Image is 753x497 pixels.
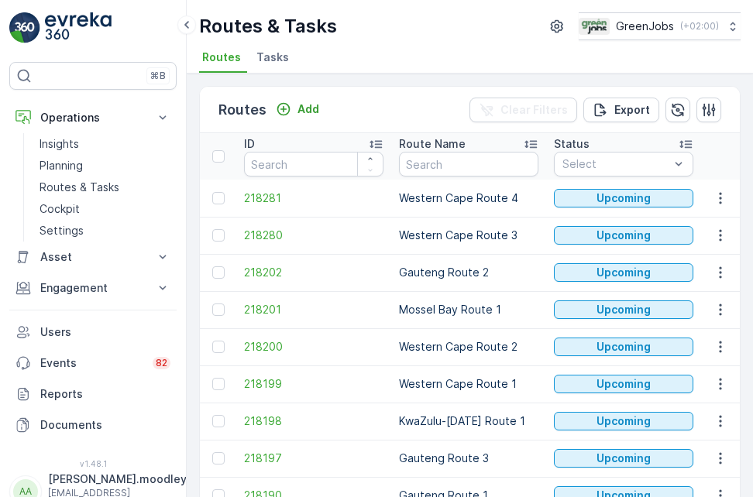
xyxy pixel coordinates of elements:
button: Clear Filters [469,98,577,122]
button: Upcoming [554,412,693,430]
button: Upcoming [554,263,693,282]
a: Users [9,317,177,348]
img: Green_Jobs_Logo.png [579,18,610,35]
div: Toggle Row Selected [212,341,225,353]
p: Upcoming [597,190,651,206]
p: Upcoming [597,413,651,429]
p: Routes & Tasks [199,14,337,39]
p: Reports [40,386,170,402]
a: 218198 [244,413,383,429]
p: Insights [40,136,79,152]
p: Settings [40,223,84,238]
td: KwaZulu-[DATE] Route 1 [391,403,546,440]
td: Mossel Bay Route 1 [391,291,546,328]
button: Upcoming [554,338,693,356]
div: Toggle Row Selected [212,303,225,316]
a: 218200 [244,339,383,355]
div: Toggle Row Selected [212,452,225,464]
p: Routes [218,99,266,121]
button: Asset [9,242,177,272]
img: logo [9,12,40,43]
span: v 1.48.1 [9,459,177,468]
a: Routes & Tasks [33,177,177,198]
button: Upcoming [554,375,693,393]
a: 218201 [244,302,383,317]
p: Upcoming [597,339,651,355]
td: Western Cape Route 4 [391,180,546,217]
button: Upcoming [554,300,693,319]
button: Operations [9,102,177,133]
span: Tasks [256,50,289,65]
p: Select [562,156,669,172]
p: Upcoming [597,451,651,466]
p: GreenJobs [616,19,674,34]
button: Add [270,100,325,118]
p: Asset [40,249,146,265]
p: Export [614,102,650,118]
button: Export [583,98,659,122]
p: Documents [40,417,170,433]
a: Cockpit [33,198,177,220]
p: ID [244,136,255,152]
p: ( +02:00 ) [680,20,719,33]
input: Search [244,152,383,177]
a: 218281 [244,190,383,206]
div: Toggle Row Selected [212,415,225,427]
p: ⌘B [150,70,166,82]
p: Cockpit [40,201,80,217]
img: logo_light-DOdMpM7g.png [45,12,112,43]
p: Upcoming [597,302,651,317]
a: Reports [9,379,177,410]
p: [PERSON_NAME].moodley [48,471,187,487]
span: Routes [202,50,241,65]
p: Events [40,355,143,371]
p: Routes & Tasks [40,180,119,195]
p: Users [40,324,170,340]
button: Upcoming [554,226,693,245]
p: Planning [40,158,83,173]
a: 218202 [244,265,383,280]
div: Toggle Row Selected [212,192,225,204]
button: Engagement [9,272,177,303]
button: Upcoming [554,449,693,468]
p: 82 [156,357,167,369]
a: 218197 [244,451,383,466]
p: Clear Filters [500,102,568,118]
a: Insights [33,133,177,155]
a: Documents [9,410,177,440]
a: Planning [33,155,177,177]
a: Settings [33,220,177,242]
td: Western Cape Route 3 [391,217,546,254]
p: Engagement [40,280,146,296]
td: Western Cape Route 2 [391,328,546,365]
a: 218199 [244,376,383,392]
a: 218280 [244,228,383,243]
p: Status [554,136,590,152]
button: Upcoming [554,189,693,207]
button: GreenJobs(+02:00) [579,12,741,40]
div: Toggle Row Selected [212,378,225,390]
td: Gauteng Route 2 [391,254,546,291]
td: Western Cape Route 1 [391,365,546,403]
p: Route Name [399,136,466,152]
p: Operations [40,110,146,125]
p: Upcoming [597,376,651,392]
p: Upcoming [597,265,651,280]
p: Upcoming [597,228,651,243]
a: Events82 [9,348,177,379]
div: Toggle Row Selected [212,266,225,279]
td: Gauteng Route 3 [391,440,546,477]
p: Add [297,101,319,117]
input: Search [399,152,538,177]
div: Toggle Row Selected [212,229,225,242]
